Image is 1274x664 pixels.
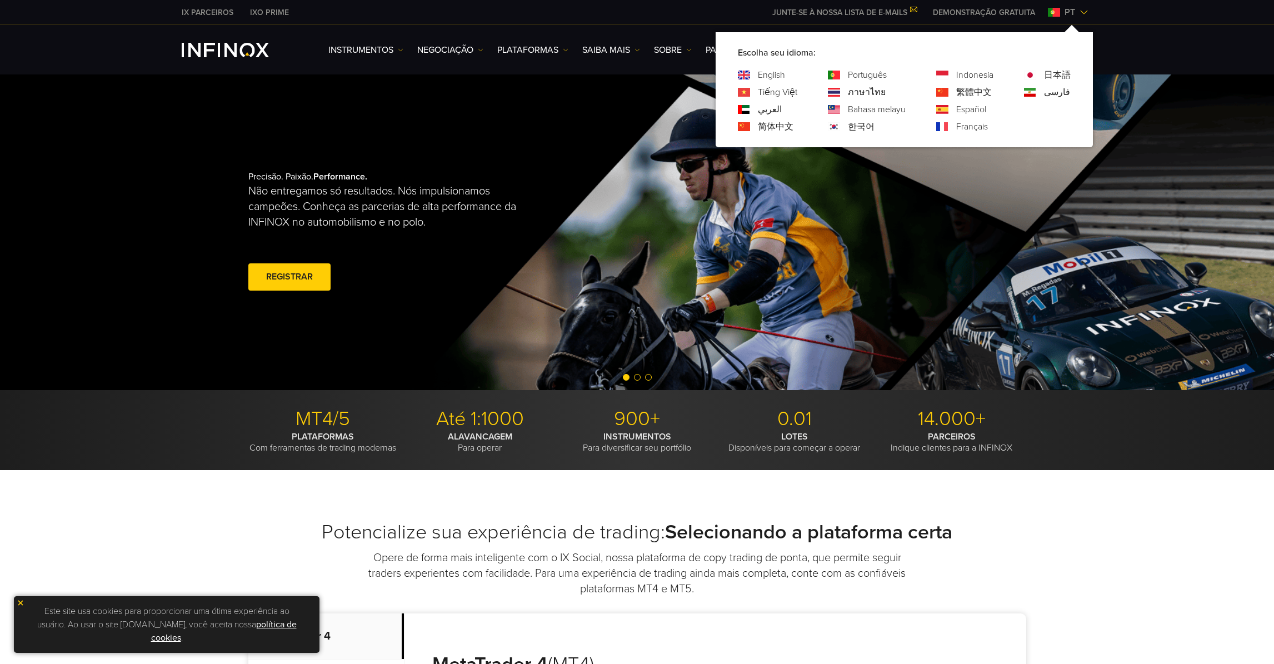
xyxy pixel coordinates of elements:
p: Metatrader 4 [248,613,404,660]
a: Language [848,86,886,99]
p: Até 1:1000 [406,407,554,431]
a: Language [1044,86,1070,99]
strong: LOTES [781,431,808,442]
a: INFINOX MENU [925,7,1043,18]
a: INFINOX [242,7,297,18]
a: Language [956,120,988,133]
a: Language [848,68,887,82]
div: Precisão. Paixão. [248,153,598,311]
a: INFINOX Logo [182,43,295,57]
strong: Performance. [313,171,367,182]
p: 0.01 [720,407,869,431]
strong: Selecionando a plataforma certa [665,520,952,544]
p: Para operar [406,431,554,453]
p: Com ferramentas de trading modernas [248,431,397,453]
p: Não entregamos só resultados. Nós impulsionamos campeões. Conheça as parcerias de alta performanc... [248,183,528,230]
span: Go to slide 2 [634,374,641,381]
a: Language [758,103,782,116]
p: 900+ [563,407,712,431]
p: Para diversificar seu portfólio [563,431,712,453]
img: yellow close icon [17,599,24,607]
a: Language [848,120,875,133]
a: Instrumentos [328,43,403,57]
span: pt [1060,6,1080,19]
p: Opere de forma mais inteligente com o IX Social, nossa plataforma de copy trading de ponta, que p... [368,550,907,597]
a: JUNTE-SE À NOSSA LISTA DE E-MAILS [764,8,925,17]
a: NEGOCIAÇÃO [417,43,483,57]
strong: PARCEIROS [928,431,976,442]
p: MT4/5 [248,407,397,431]
span: Go to slide 3 [645,374,652,381]
a: Language [758,68,785,82]
strong: PLATAFORMAS [292,431,354,442]
p: Indique clientes para a INFINOX [877,431,1026,453]
a: Patrocínios [706,43,761,57]
a: INFINOX [173,7,242,18]
p: Este site usa cookies para proporcionar uma ótima experiência ao usuário. Ao usar o site [DOMAIN_... [19,602,314,647]
p: Disponíveis para começar a operar [720,431,869,453]
a: Language [848,103,906,116]
span: Go to slide 1 [623,374,629,381]
a: PLATAFORMAS [497,43,568,57]
strong: ALAVANCAGEM [448,431,512,442]
a: Language [758,86,797,99]
a: Language [758,120,793,133]
a: Language [1044,68,1071,82]
a: SOBRE [654,43,692,57]
h2: Potencialize sua experiência de trading: [248,520,1026,545]
p: Escolha seu idioma: [738,46,1071,59]
a: Language [956,103,986,116]
a: Language [956,68,993,82]
a: Registrar [248,263,331,291]
p: 14.000+ [877,407,1026,431]
a: Saiba mais [582,43,640,57]
a: Language [956,86,992,99]
strong: INSTRUMENTOS [603,431,671,442]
